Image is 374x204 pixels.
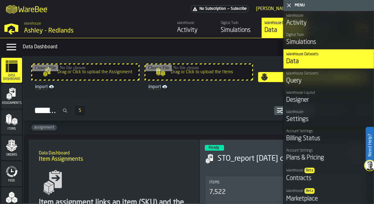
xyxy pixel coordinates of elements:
[177,21,216,25] div: Warehouse
[34,145,194,167] div: title-Item Assignments
[209,180,220,185] span: Items
[221,26,259,35] div: Simulations
[3,41,20,53] label: button-toggle-Data Menu
[79,108,81,113] span: 5
[1,58,22,83] li: menu Data Dashboard
[217,154,352,164] div: STO_report 9-12-2025 csv.csv
[366,128,373,163] label: Need Help?
[221,21,259,25] div: Digital Twin
[24,98,374,121] h2: button-Assignments
[231,7,247,11] span: Subscribe
[72,105,87,116] div: ButtonLoadMore-Load More-Prev-First-Last
[274,106,316,115] button: button-Integrations
[177,26,216,35] div: Activity
[253,5,299,13] div: DropdownMenuValue-Bharathi Balasubramanian
[1,127,22,131] span: Items
[209,180,359,185] div: Title
[24,27,138,35] div: Ashley - Redlands
[205,145,224,151] div: status-3 2
[39,156,83,163] span: Item Assignments
[264,21,303,25] div: Warehouse Datasets
[205,177,362,201] div: stat-Items
[175,18,218,38] a: link-to-/wh/i/5ada57a6-213f-41bf-87e1-f77a1f45be79/feed/
[191,5,248,12] a: link-to-/wh/i/5ada57a6-213f-41bf-87e1-f77a1f45be79/pricing/
[1,84,22,109] li: menu Assignments
[264,26,303,35] div: Data
[1,110,22,135] li: menu Items
[209,146,219,150] span: Ready
[1,179,22,183] span: Feed
[32,125,57,130] span: assignment
[33,83,138,91] a: link-to-/wh/i/5ada57a6-213f-41bf-87e1-f77a1f45be79/import/assignment/
[1,161,22,187] li: menu Feed
[146,83,252,91] a: link-to-/wh/i/5ada57a6-213f-41bf-87e1-f77a1f45be79/import/items/
[256,6,290,11] div: DropdownMenuValue-Bharathi Balasubramanian
[1,101,22,105] span: Assignments
[262,18,305,38] a: link-to-/wh/i/5ada57a6-213f-41bf-87e1-f77a1f45be79/data
[268,75,356,80] div: Import Order Set
[209,188,226,197] div: 7,522
[1,74,22,81] span: Data Dashboard
[23,43,295,51] div: Data Dashboard
[39,149,189,156] h2: Sub Title
[217,154,352,164] h3: STO_report [DATE] csv.csv
[191,5,248,12] div: Menu Subscription
[24,21,41,26] span: Warehouse
[227,7,229,11] span: —
[1,153,22,157] span: Orders
[218,18,262,38] a: link-to-/wh/i/5ada57a6-213f-41bf-87e1-f77a1f45be79/simulations
[199,7,226,11] span: No Subscription
[1,135,22,161] li: menu Orders
[145,64,252,80] input: Drag or Click to upload the Items
[258,72,366,82] button: button-Import Order Set
[32,64,139,80] input: Drag or Click to upload the Assignment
